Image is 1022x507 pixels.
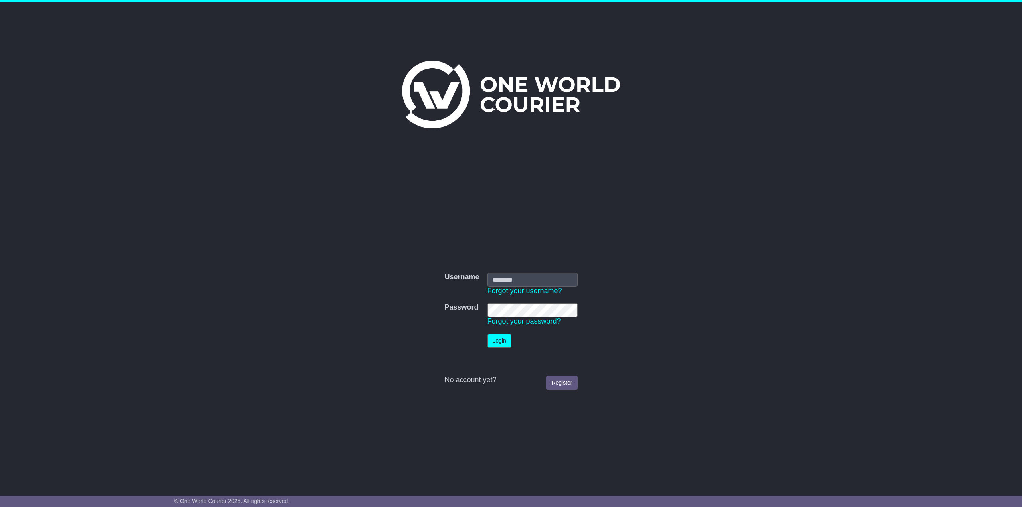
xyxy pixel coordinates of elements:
[487,287,562,295] a: Forgot your username?
[174,498,290,504] span: © One World Courier 2025. All rights reserved.
[487,334,511,348] button: Login
[444,376,577,385] div: No account yet?
[444,303,478,312] label: Password
[546,376,577,390] a: Register
[444,273,479,282] label: Username
[487,317,561,325] a: Forgot your password?
[402,61,620,128] img: One World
